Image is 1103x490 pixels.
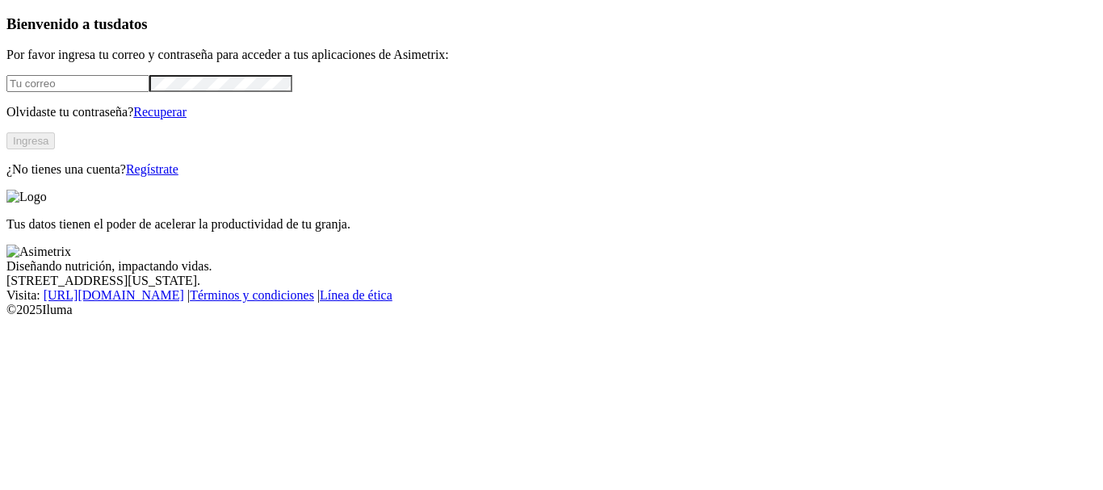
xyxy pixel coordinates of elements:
a: [URL][DOMAIN_NAME] [44,288,184,302]
a: Regístrate [126,162,178,176]
a: Recuperar [133,105,187,119]
a: Línea de ética [320,288,392,302]
p: Por favor ingresa tu correo y contraseña para acceder a tus aplicaciones de Asimetrix: [6,48,1097,62]
h3: Bienvenido a tus [6,15,1097,33]
div: Visita : | | [6,288,1097,303]
p: ¿No tienes una cuenta? [6,162,1097,177]
p: Olvidaste tu contraseña? [6,105,1097,119]
span: datos [113,15,148,32]
input: Tu correo [6,75,149,92]
p: Tus datos tienen el poder de acelerar la productividad de tu granja. [6,217,1097,232]
div: Diseñando nutrición, impactando vidas. [6,259,1097,274]
img: Asimetrix [6,245,71,259]
div: © 2025 Iluma [6,303,1097,317]
a: Términos y condiciones [190,288,314,302]
div: [STREET_ADDRESS][US_STATE]. [6,274,1097,288]
button: Ingresa [6,132,55,149]
img: Logo [6,190,47,204]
